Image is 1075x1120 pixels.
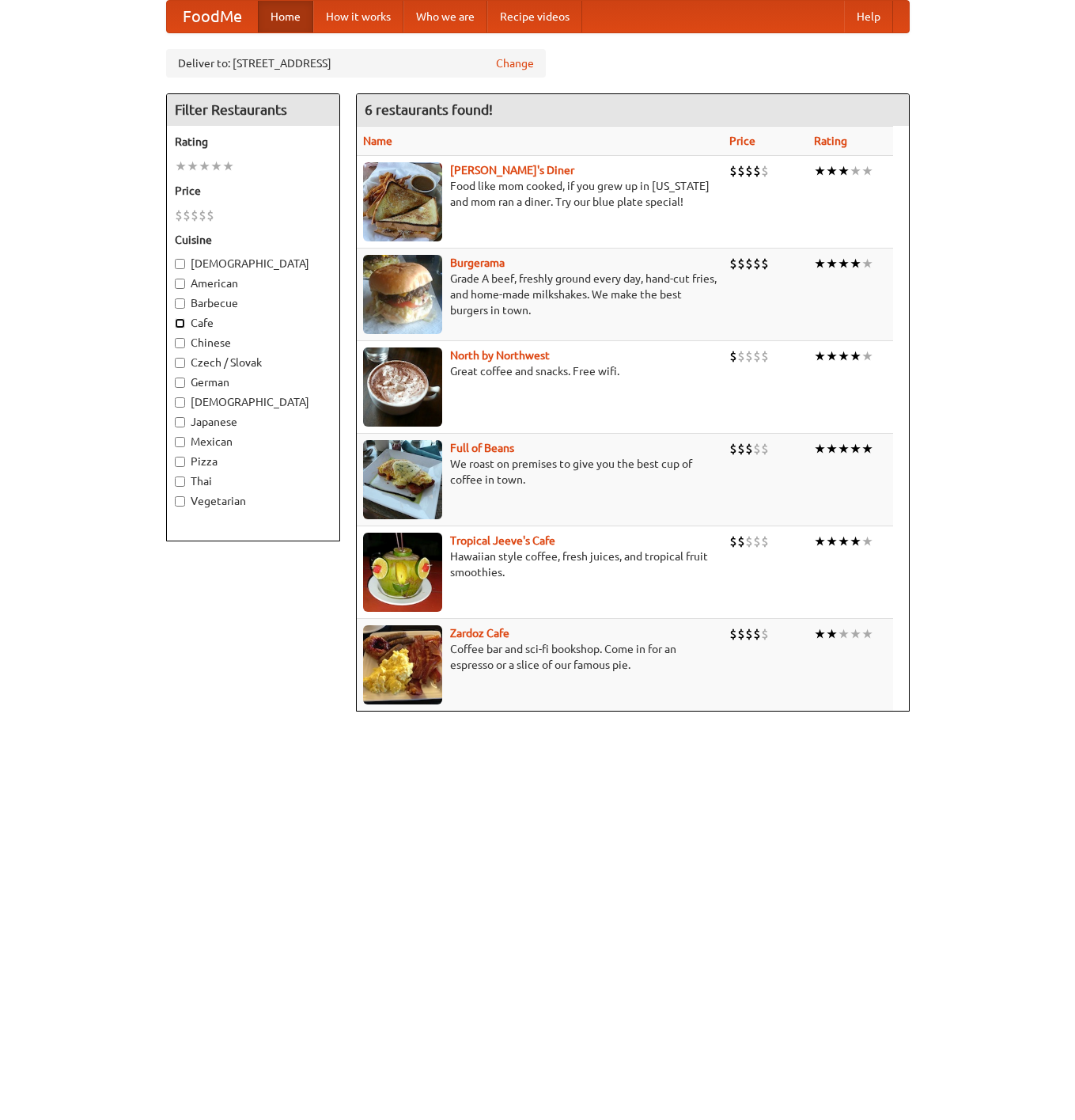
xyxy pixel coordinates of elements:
[450,442,514,454] a: Full of Beans
[814,347,826,365] li: ★
[313,1,403,32] a: How it works
[761,255,769,272] li: $
[363,135,392,147] a: Name
[729,255,737,272] li: $
[838,533,850,550] li: ★
[761,440,769,457] li: $
[838,255,850,272] li: ★
[496,55,534,71] a: Change
[826,533,838,550] li: ★
[175,378,185,388] input: German
[363,533,442,612] img: jeeves.jpg
[210,158,222,175] li: ★
[487,1,582,32] a: Recipe videos
[175,315,331,331] label: Cafe
[167,1,258,32] a: FoodMe
[175,397,185,408] input: [DEMOGRAPHIC_DATA]
[753,533,761,550] li: $
[363,162,442,241] img: sallys.jpg
[838,162,850,180] li: ★
[745,347,753,365] li: $
[737,347,745,365] li: $
[175,476,185,487] input: Thai
[191,207,199,224] li: $
[363,255,442,334] img: burgerama.jpg
[450,164,574,177] a: [PERSON_NAME]'s Diner
[745,533,753,550] li: $
[814,135,847,147] a: Rating
[850,255,861,272] li: ★
[753,347,761,365] li: $
[363,347,442,427] img: north.jpg
[363,641,717,673] p: Coffee bar and sci-fi bookshop. Come in for an espresso or a slice of our famous pie.
[175,394,331,410] label: [DEMOGRAPHIC_DATA]
[826,255,838,272] li: ★
[175,454,331,469] label: Pizza
[187,158,199,175] li: ★
[737,162,745,180] li: $
[175,256,331,271] label: [DEMOGRAPHIC_DATA]
[729,162,737,180] li: $
[838,347,850,365] li: ★
[737,533,745,550] li: $
[175,158,187,175] li: ★
[363,625,442,704] img: zardoz.jpg
[175,437,185,447] input: Mexican
[175,259,185,269] input: [DEMOGRAPHIC_DATA]
[826,440,838,457] li: ★
[850,625,861,643] li: ★
[175,493,331,509] label: Vegetarian
[206,207,214,224] li: $
[753,625,761,643] li: $
[175,338,185,348] input: Chinese
[861,255,873,272] li: ★
[363,178,717,210] p: Food like mom cooked, if you grew up in [US_STATE] and mom ran a diner. Try our blue plate special!
[175,417,185,427] input: Japanese
[745,255,753,272] li: $
[175,358,185,368] input: Czech / Slovak
[826,625,838,643] li: ★
[729,625,737,643] li: $
[175,335,331,351] label: Chinese
[745,162,753,180] li: $
[844,1,893,32] a: Help
[850,533,861,550] li: ★
[175,295,331,311] label: Barbecue
[861,440,873,457] li: ★
[222,158,234,175] li: ★
[729,135,755,147] a: Price
[175,318,185,328] input: Cafe
[850,162,861,180] li: ★
[450,627,509,640] a: Zardoz Cafe
[729,440,737,457] li: $
[814,533,826,550] li: ★
[761,162,769,180] li: $
[861,162,873,180] li: ★
[814,440,826,457] li: ★
[175,279,185,289] input: American
[258,1,313,32] a: Home
[737,625,745,643] li: $
[450,256,505,269] b: Burgerama
[167,94,339,126] h4: Filter Restaurants
[450,534,555,547] b: Tropical Jeeve's Cafe
[175,434,331,450] label: Mexican
[850,440,861,457] li: ★
[175,374,331,390] label: German
[826,162,838,180] li: ★
[363,456,717,488] p: We roast on premises to give you the best cup of coffee in town.
[838,625,850,643] li: ★
[450,349,550,362] a: North by Northwest
[199,158,210,175] li: ★
[175,183,331,199] h5: Price
[166,49,546,78] div: Deliver to: [STREET_ADDRESS]
[745,625,753,643] li: $
[363,363,717,379] p: Great coffee and snacks. Free wifi.
[761,533,769,550] li: $
[729,533,737,550] li: $
[861,347,873,365] li: ★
